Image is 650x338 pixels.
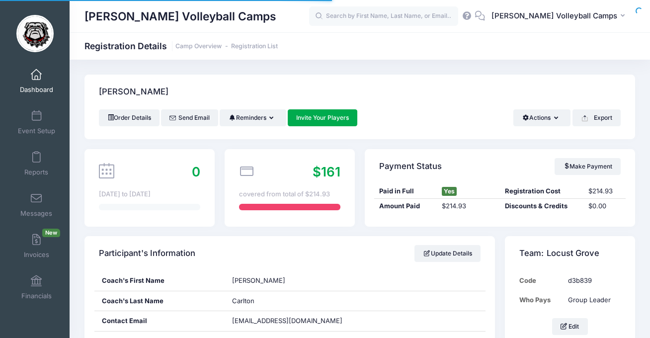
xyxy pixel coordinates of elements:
button: Reminders [220,109,286,126]
h4: [PERSON_NAME] [99,78,168,106]
div: Coach's First Name [94,271,225,291]
div: Amount Paid [374,201,437,211]
div: Contact Email [94,311,225,331]
span: Yes [442,187,457,196]
div: Discounts & Credits [500,201,583,211]
a: Financials [13,270,60,305]
a: Messages [13,187,60,222]
span: Carlton [232,297,254,305]
td: d3b839 [563,271,621,290]
a: Make Payment [555,158,621,175]
div: Paid in Full [374,186,437,196]
a: Event Setup [13,105,60,140]
a: Camp Overview [175,43,222,50]
a: Registration List [231,43,278,50]
td: Group Leader [563,290,621,310]
a: Reports [13,146,60,181]
h1: [PERSON_NAME] Volleyball Camps [84,5,276,28]
span: [EMAIL_ADDRESS][DOMAIN_NAME] [232,317,342,325]
span: Dashboard [20,85,53,94]
span: Messages [20,209,52,218]
td: Code [519,271,563,290]
div: $0.00 [583,201,625,211]
div: Registration Cost [500,186,583,196]
a: Dashboard [13,64,60,98]
span: 0 [192,164,200,179]
button: Actions [513,109,570,126]
div: $214.93 [437,201,500,211]
button: Export [572,109,621,126]
img: Tom Black Volleyball Camps [16,15,54,52]
button: Edit [552,318,588,335]
span: Event Setup [18,127,55,135]
div: covered from total of $214.93 [239,189,340,199]
h1: Registration Details [84,41,278,51]
span: Reports [24,168,48,176]
a: Send Email [161,109,218,126]
span: Invoices [24,251,49,259]
button: [PERSON_NAME] Volleyball Camps [485,5,635,28]
a: Invite Your Players [288,109,358,126]
span: Financials [21,292,52,300]
input: Search by First Name, Last Name, or Email... [309,6,458,26]
span: [PERSON_NAME] Volleyball Camps [491,10,617,21]
h4: Payment Status [379,152,442,180]
span: New [42,229,60,237]
div: Coach's Last Name [94,291,225,311]
div: $214.93 [583,186,625,196]
span: [PERSON_NAME] [232,276,285,284]
td: Who Pays [519,290,563,310]
h4: Participant's Information [99,240,195,268]
h4: Team: [519,240,600,268]
div: [DATE] to [DATE] [99,189,200,199]
a: Order Details [99,109,160,126]
span: Locust Grove [547,249,599,258]
span: $161 [313,164,340,179]
a: InvoicesNew [13,229,60,263]
a: Update Details [414,245,481,262]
